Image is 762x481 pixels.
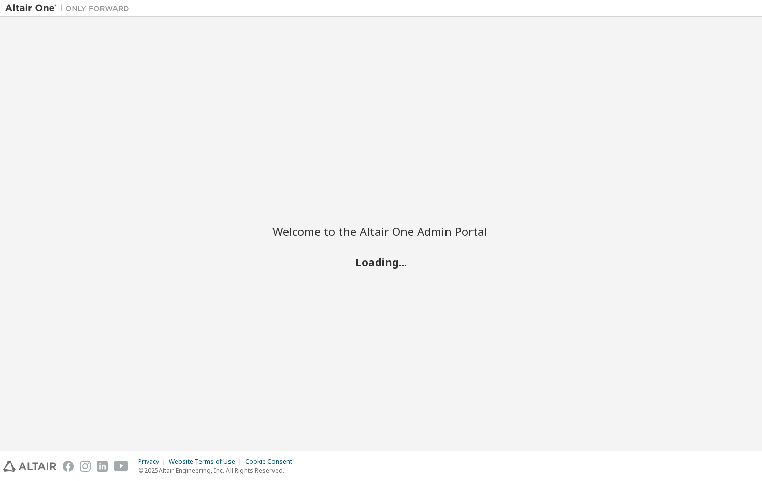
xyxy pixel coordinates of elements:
[114,461,129,472] img: youtube.svg
[272,256,490,269] h2: Loading...
[272,224,490,238] h2: Welcome to the Altair One Admin Portal
[63,461,74,472] img: facebook.svg
[5,3,135,13] img: Altair One
[97,461,108,472] img: linkedin.svg
[169,458,245,466] div: Website Terms of Use
[3,461,56,472] img: altair_logo.svg
[138,466,298,475] p: © 2025 Altair Engineering, Inc. All Rights Reserved.
[245,458,298,466] div: Cookie Consent
[138,458,169,466] div: Privacy
[80,461,91,472] img: instagram.svg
